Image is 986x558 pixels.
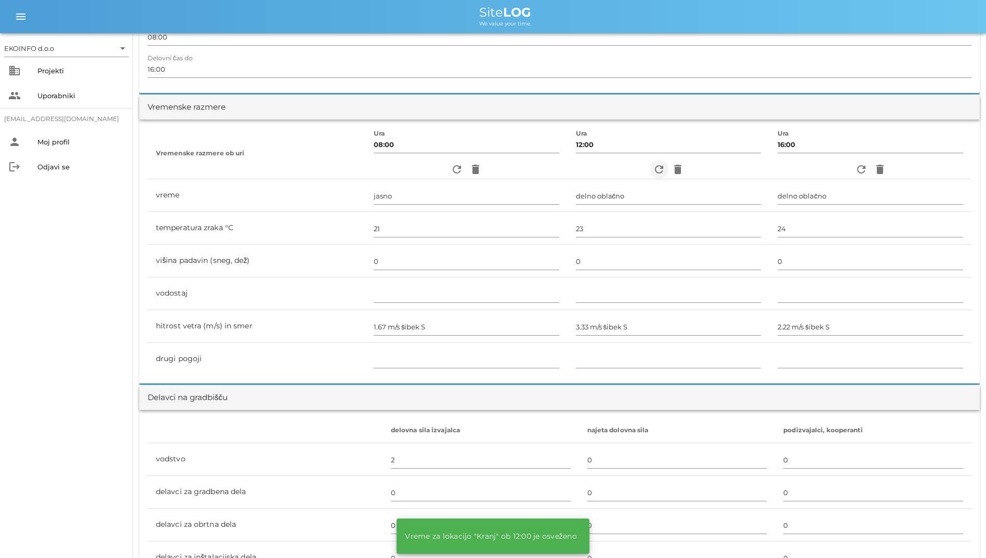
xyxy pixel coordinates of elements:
span: We value your time. [479,20,531,27]
label: Ura [778,130,789,138]
b: LOG [503,5,531,20]
i: arrow_drop_down [116,42,129,55]
td: vreme [148,179,365,212]
iframe: Chat Widget [837,446,986,558]
div: Pripomoček za klepet [837,446,986,558]
th: Vremenske razmere ob uri [148,128,365,179]
td: višina padavin (sneg, dež) [148,245,365,277]
td: vodostaj [148,277,365,310]
label: Delovni čas do [148,55,192,62]
td: drugi pogoji [148,343,365,375]
div: Vremenske razmere [148,101,226,113]
td: delavci za gradbena dela [148,476,383,509]
div: EKOINFO d.o.o [4,44,54,53]
th: delovna sila izvajalca [383,418,579,443]
th: podizvajalci, kooperanti [775,418,971,443]
input: 0 [783,484,963,501]
div: Odjavi se [37,163,125,171]
input: 0 [587,484,767,501]
i: refresh [855,163,867,176]
div: Projekti [37,67,125,75]
i: delete [469,163,482,176]
input: 0 [391,484,571,501]
div: Delavci na gradbišču [148,392,228,404]
i: menu [15,10,27,23]
input: 0 [783,517,963,534]
div: Moj profil [37,138,125,146]
input: 0 [391,451,571,468]
span: Site [479,5,531,20]
label: Ura [576,130,587,138]
label: Ura [374,130,385,138]
i: business [8,64,21,77]
input: 0 [391,517,571,534]
input: 0 [587,451,767,468]
th: najeta dolovna sila [579,418,775,443]
i: delete [874,163,886,176]
td: vodstvo [148,443,383,476]
i: refresh [451,163,463,176]
div: Vreme za lokacijo "Kranj" ob 12:00 je osveženo [397,524,585,549]
i: refresh [653,163,665,176]
div: EKOINFO d.o.o [4,40,129,57]
div: Uporabniki [37,91,125,100]
i: person [8,136,21,148]
td: hitrost vetra (m/s) in smer [148,310,365,343]
i: logout [8,161,21,173]
td: delavci za obrtna dela [148,509,383,541]
input: 0 [783,451,963,468]
i: people [8,89,21,102]
td: temperatura zraka °C [148,212,365,245]
input: 0 [587,517,767,534]
i: delete [672,163,684,176]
